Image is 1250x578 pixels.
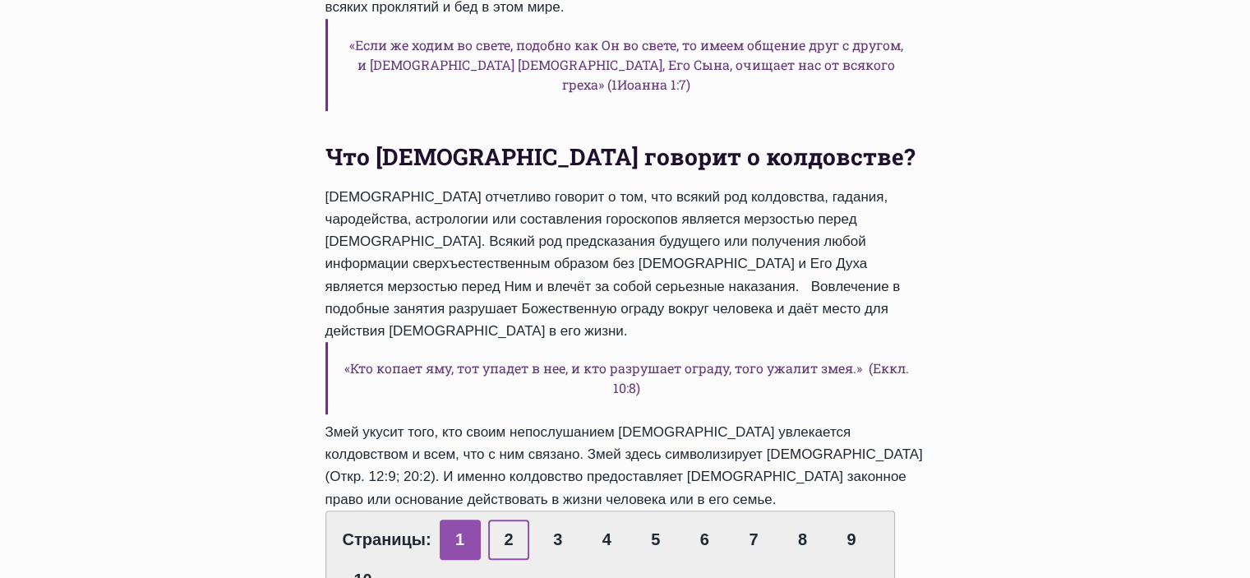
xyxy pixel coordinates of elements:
[488,520,529,560] a: 2
[635,520,676,560] a: 5
[325,342,925,414] h6: «Кто копает яму, тот упадет в нее, и кто разрушает ограду, того ужалит змея.» (Еккл. 10:8)
[782,520,823,560] a: 8
[831,520,872,560] a: 9
[733,520,774,560] a: 7
[440,520,481,560] span: 1
[325,19,925,111] h6: «Если же ходим во свете, подобно как Он во свете, то имеем общение друг с другом, и [DEMOGRAPHIC_...
[586,520,627,560] a: 4
[537,520,579,560] a: 3
[684,520,725,560] a: 6
[325,140,925,174] h2: Что [DEMOGRAPHIC_DATA] говорит о колдовстве?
